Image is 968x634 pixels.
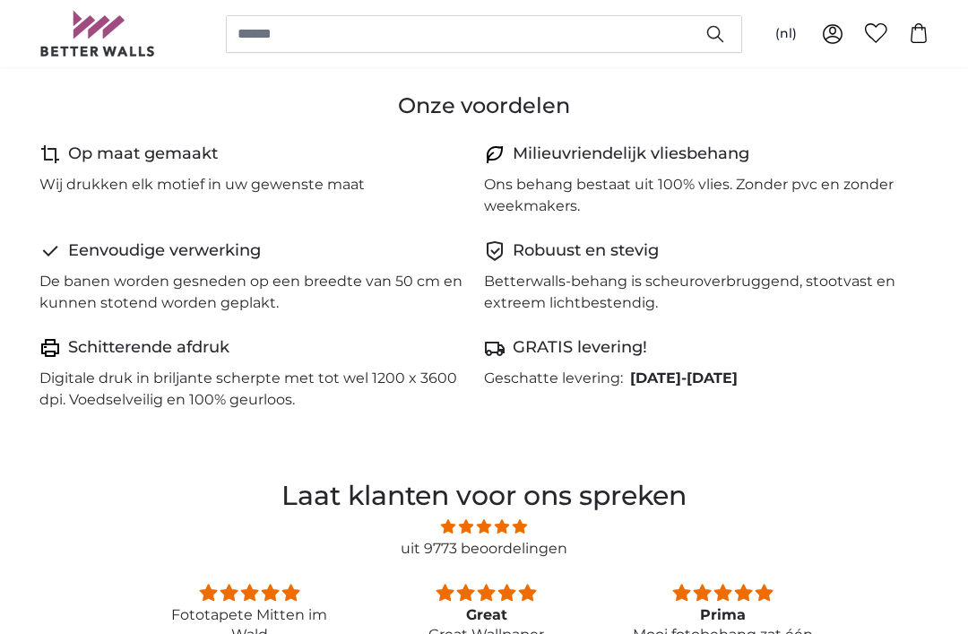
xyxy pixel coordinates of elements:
h4: Milieuvriendelijk vliesbehang [513,142,749,167]
h4: Schitterende afdruk [68,335,229,360]
h4: Eenvoudige verwerking [68,239,261,264]
p: De banen worden gesneden op een breedte van 50 cm en kunnen stotend worden geplakt. [39,271,470,314]
h4: Robuust en stevig [513,239,659,264]
button: (nl) [761,18,811,50]
p: Ons behang bestaat uit 100% vlies. Zonder pvc en zonder weekmakers. [484,174,914,217]
b: - [630,369,738,386]
h3: Onze voordelen [39,91,929,120]
div: 5 stars [389,581,583,605]
img: Betterwalls [39,11,156,56]
a: uit 9773 beoordelingen [401,540,567,557]
span: [DATE] [687,369,738,386]
p: Geschatte levering: [484,368,623,389]
p: Digitale druk in briljante scherpte met tot wel 1200 x 3600 dpi. Voedselveilig en 100% geurloos. [39,368,470,411]
h4: GRATIS levering! [513,335,647,360]
div: 5 stars [152,581,346,605]
span: 4.81 stars [128,516,840,538]
h2: Laat klanten voor ons spreken [128,475,840,516]
p: Wij drukken elk motief in uw gewenste maat [39,174,365,195]
p: Betterwalls-behang is scheuroverbruggend, stootvast en extreem lichtbestendig. [484,271,914,314]
div: Great [389,605,583,625]
div: Prima [627,605,820,625]
div: 5 stars [627,581,820,605]
span: [DATE] [630,369,681,386]
h4: Op maat gemaakt [68,142,218,167]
